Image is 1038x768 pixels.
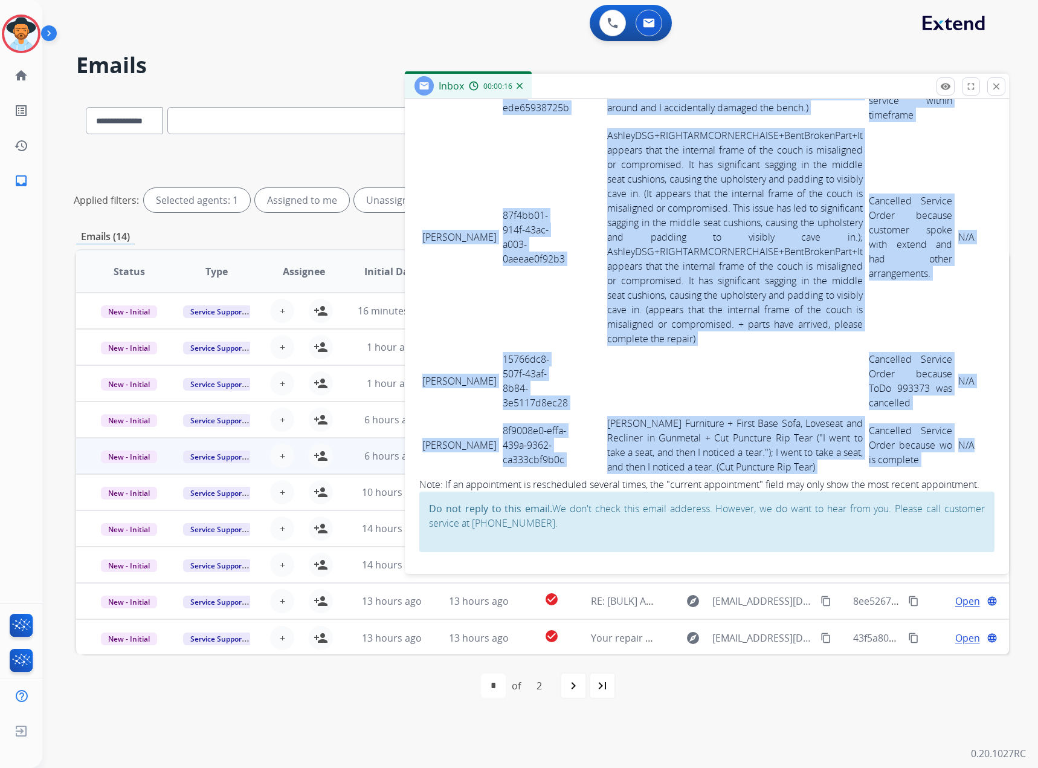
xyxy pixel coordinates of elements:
[429,501,985,530] p: We don't check this email adderess. However, we do want to hear from you. Please call customer se...
[362,486,422,499] span: 10 hours ago
[101,305,157,318] span: New - Initial
[367,377,416,390] span: 1 hour ago
[270,589,294,613] button: +
[314,594,328,608] mat-icon: person_add
[183,487,252,500] span: Service Support
[144,188,250,212] div: Selected agents: 1
[280,304,285,318] span: +
[114,264,145,279] span: Status
[500,349,573,413] td: 15766dc8-507f-43af-8b84-3e5117d8ec28
[955,125,1026,349] td: N/A
[183,523,252,536] span: Service Support
[4,17,38,51] img: avatar
[595,679,610,693] mat-icon: last_page
[362,631,422,645] span: 13 hours ago
[419,125,500,349] td: [PERSON_NAME]
[955,631,980,645] span: Open
[314,521,328,536] mat-icon: person_add
[314,558,328,572] mat-icon: person_add
[483,82,512,91] span: 00:00:16
[101,596,157,608] span: New - Initial
[449,594,509,608] span: 13 hours ago
[908,596,919,607] mat-icon: content_copy
[364,413,419,426] span: 6 hours ago
[955,413,1026,477] td: N/A
[971,746,1026,761] p: 0.20.1027RC
[76,229,135,244] p: Emails (14)
[314,412,328,427] mat-icon: person_add
[101,633,157,645] span: New - Initial
[14,68,28,83] mat-icon: home
[280,340,285,354] span: +
[14,103,28,118] mat-icon: list_alt
[14,138,28,153] mat-icon: history
[270,516,294,541] button: +
[76,53,1009,77] h2: Emails
[439,79,464,93] span: Inbox
[987,596,998,607] mat-icon: language
[364,264,419,279] span: Initial Date
[527,674,552,698] div: 2
[280,631,285,645] span: +
[74,193,139,207] p: Applied filters:
[853,594,1036,608] span: 8ee52674-c5cb-4a8f-9e3a-68988cba754a
[449,631,509,645] span: 13 hours ago
[955,349,1026,413] td: N/A
[270,480,294,504] button: +
[255,188,349,212] div: Assigned to me
[544,629,559,643] mat-icon: check_circle
[101,487,157,500] span: New - Initial
[686,631,700,645] mat-icon: explore
[362,522,422,535] span: 14 hours ago
[955,594,980,608] span: Open
[101,451,157,463] span: New - Initial
[183,378,252,391] span: Service Support
[419,477,994,492] div: Note: If an appointment is rescheduled several times, the "current appointment" field may only sh...
[183,451,252,463] span: Service Support
[280,485,285,500] span: +
[419,349,500,413] td: [PERSON_NAME]
[712,631,814,645] span: [EMAIL_ADDRESS][DOMAIN_NAME]
[314,485,328,500] mat-icon: person_add
[101,559,157,572] span: New - Initial
[314,340,328,354] mat-icon: person_add
[544,592,559,607] mat-icon: check_circle
[101,342,157,354] span: New - Initial
[14,174,28,188] mat-icon: inbox
[358,304,428,317] span: 16 minutes ago
[280,412,285,427] span: +
[183,559,252,572] span: Service Support
[607,129,863,345] a: AshleyDSG+RIGHTARMCORNERCHAISE+BentBrokenPart+It appears that the internal frame of the couch is ...
[183,414,252,427] span: Service Support
[367,340,416,354] span: 1 hour ago
[314,631,328,645] mat-icon: person_add
[280,558,285,572] span: +
[314,449,328,463] mat-icon: person_add
[591,631,704,645] span: Your repair was received
[987,633,998,643] mat-icon: language
[866,413,955,477] td: Cancelled Service Order because wo is complete
[283,264,325,279] span: Assignee
[419,413,500,477] td: [PERSON_NAME]
[866,125,955,349] td: Cancelled Service Order because customer spoke with extend and had other arrangements.
[314,376,328,391] mat-icon: person_add
[429,502,552,515] strong: Do not reply to this email.
[270,299,294,323] button: +
[101,378,157,391] span: New - Initial
[280,376,285,391] span: +
[364,449,419,463] span: 6 hours ago
[820,596,831,607] mat-icon: content_copy
[362,558,422,571] span: 14 hours ago
[500,413,573,477] td: 8f9008e0-effa-439a-9362-ca333cbf9b0c
[686,594,700,608] mat-icon: explore
[101,523,157,536] span: New - Initial
[183,305,252,318] span: Service Support
[183,633,252,645] span: Service Support
[607,417,863,473] a: [PERSON_NAME] Furniture + First Base Sofa, Loveseat and Recliner in Gunmetal + Cut Puncture Rip T...
[280,521,285,536] span: +
[205,264,228,279] span: Type
[270,371,294,395] button: +
[270,444,294,468] button: +
[853,631,1037,645] span: 43f5a802-aba3-49a2-802e-b1be3fd0b251
[965,81,976,92] mat-icon: fullscreen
